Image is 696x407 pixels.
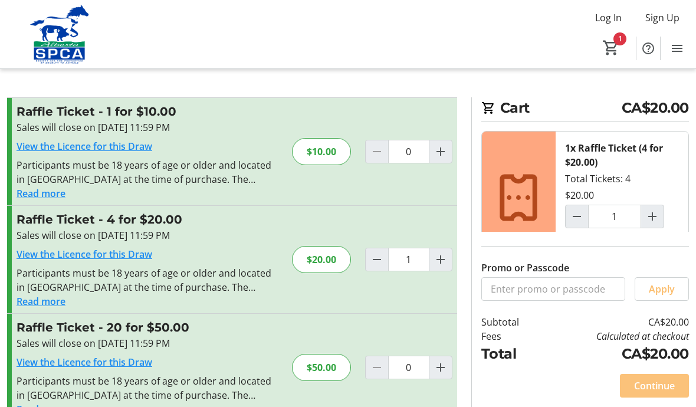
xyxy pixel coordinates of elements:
[388,140,429,163] input: Raffle Ticket Quantity
[620,374,689,398] button: Continue
[541,329,689,343] td: Calculated at checkout
[17,294,65,308] button: Read more
[481,277,625,301] input: Enter promo or passcode
[588,205,641,228] input: Raffle Ticket (4 for $20.00) Quantity
[645,11,679,25] span: Sign Up
[17,140,152,153] a: View the Licence for this Draw
[429,248,452,271] button: Increment by one
[17,374,274,402] div: Participants must be 18 years of age or older and located in [GEOGRAPHIC_DATA] at the time of pur...
[17,211,274,228] h3: Raffle Ticket - 4 for $20.00
[388,356,429,379] input: Raffle Ticket Quantity
[600,37,622,58] button: Cart
[481,343,541,365] td: Total
[292,354,351,381] div: $50.00
[17,266,274,294] div: Participants must be 18 years of age or older and located in [GEOGRAPHIC_DATA] at the time of pur...
[622,97,689,119] span: CA$20.00
[556,132,688,264] div: Total Tickets: 4
[565,141,679,169] div: 1x Raffle Ticket (4 for $20.00)
[17,248,152,261] a: View the Licence for this Draw
[292,138,351,165] div: $10.00
[17,186,65,201] button: Read more
[481,329,541,343] td: Fees
[649,282,675,296] span: Apply
[541,315,689,329] td: CA$20.00
[292,246,351,273] div: $20.00
[636,37,660,60] button: Help
[481,261,569,275] label: Promo or Passcode
[7,5,112,64] img: Alberta SPCA's Logo
[595,11,622,25] span: Log In
[17,319,274,336] h3: Raffle Ticket - 20 for $50.00
[366,248,388,271] button: Decrement by one
[665,37,689,60] button: Menu
[635,277,689,301] button: Apply
[481,97,689,122] h2: Cart
[565,188,594,202] div: $20.00
[17,228,274,242] div: Sales will close on [DATE] 11:59 PM
[565,231,630,254] button: Remove
[17,103,274,120] h3: Raffle Ticket - 1 for $10.00
[388,248,429,271] input: Raffle Ticket Quantity
[17,336,274,350] div: Sales will close on [DATE] 11:59 PM
[481,315,541,329] td: Subtotal
[17,120,274,134] div: Sales will close on [DATE] 11:59 PM
[429,356,452,379] button: Increment by one
[636,8,689,27] button: Sign Up
[541,343,689,365] td: CA$20.00
[566,205,588,228] button: Decrement by one
[429,140,452,163] button: Increment by one
[17,158,274,186] div: Participants must be 18 years of age or older and located in [GEOGRAPHIC_DATA] at the time of pur...
[586,8,631,27] button: Log In
[17,356,152,369] a: View the Licence for this Draw
[634,379,675,393] span: Continue
[641,205,664,228] button: Increment by one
